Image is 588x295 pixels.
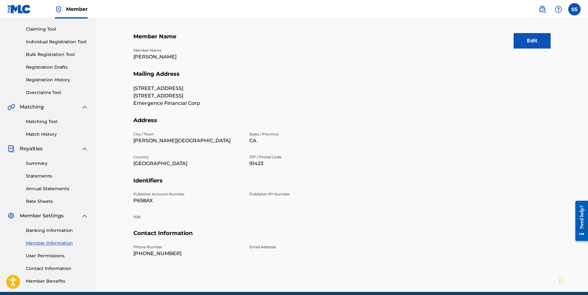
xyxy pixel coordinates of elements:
[133,137,242,144] p: [PERSON_NAME][GEOGRAPHIC_DATA]
[249,244,358,250] p: Email Address
[7,212,15,220] img: Member Settings
[249,154,358,160] p: ZIP / Postal Code
[133,244,242,250] p: Phone Number
[7,5,31,14] img: MLC Logo
[26,198,88,205] a: Rate Sheets
[20,212,64,220] span: Member Settings
[133,214,242,220] p: ISNI
[7,145,15,152] img: Royalties
[26,64,88,71] a: Registration Drafts
[133,33,551,48] h5: Member Name
[26,77,88,83] a: Registration History
[133,197,242,204] p: P658AX
[26,173,88,179] a: Statements
[559,271,563,290] div: Drag
[133,117,551,131] h5: Address
[26,131,88,138] a: Match History
[133,53,242,61] p: [PERSON_NAME]
[26,278,88,284] a: Member Benefits
[133,250,242,257] p: [PHONE_NUMBER]
[557,265,588,295] iframe: Chat Widget
[7,103,15,111] img: Matching
[26,240,88,246] a: Member Information
[571,196,588,246] iframe: Resource Center
[26,227,88,234] a: Banking Information
[539,6,546,13] img: search
[81,103,88,111] img: expand
[249,160,358,167] p: 91423
[26,186,88,192] a: Annual Statements
[249,191,358,197] p: Publisher IPI Number
[555,6,562,13] img: help
[20,103,44,111] span: Matching
[133,71,551,85] h5: Mailing Address
[568,3,581,15] div: User Menu
[133,48,242,53] p: Member Name
[26,265,88,272] a: Contact Information
[81,145,88,152] img: expand
[133,160,242,167] p: [GEOGRAPHIC_DATA]
[133,131,242,137] p: City / Town
[26,51,88,58] a: Bulk Registration Tool
[26,118,88,125] a: Matching Tool
[249,137,358,144] p: CA
[26,39,88,45] a: Individual Registration Tool
[26,253,88,259] a: User Permissions
[81,212,88,220] img: expand
[133,85,242,92] p: [STREET_ADDRESS]
[133,154,242,160] p: Country
[66,6,88,13] span: Member
[249,131,358,137] p: State / Province
[536,3,548,15] a: Public Search
[133,191,242,197] p: Publisher Account Number
[133,100,242,107] p: Emergence Financial Corp
[26,160,88,167] a: Summary
[133,177,551,192] h5: Identifiers
[133,230,551,244] h5: Contact Information
[55,6,62,13] img: Top Rightsholder
[26,26,88,32] a: Claiming Tool
[133,92,242,100] p: [STREET_ADDRESS]
[26,89,88,96] a: Overclaims Tool
[552,3,565,15] div: Help
[20,145,43,152] span: Royalties
[514,33,551,49] button: Edit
